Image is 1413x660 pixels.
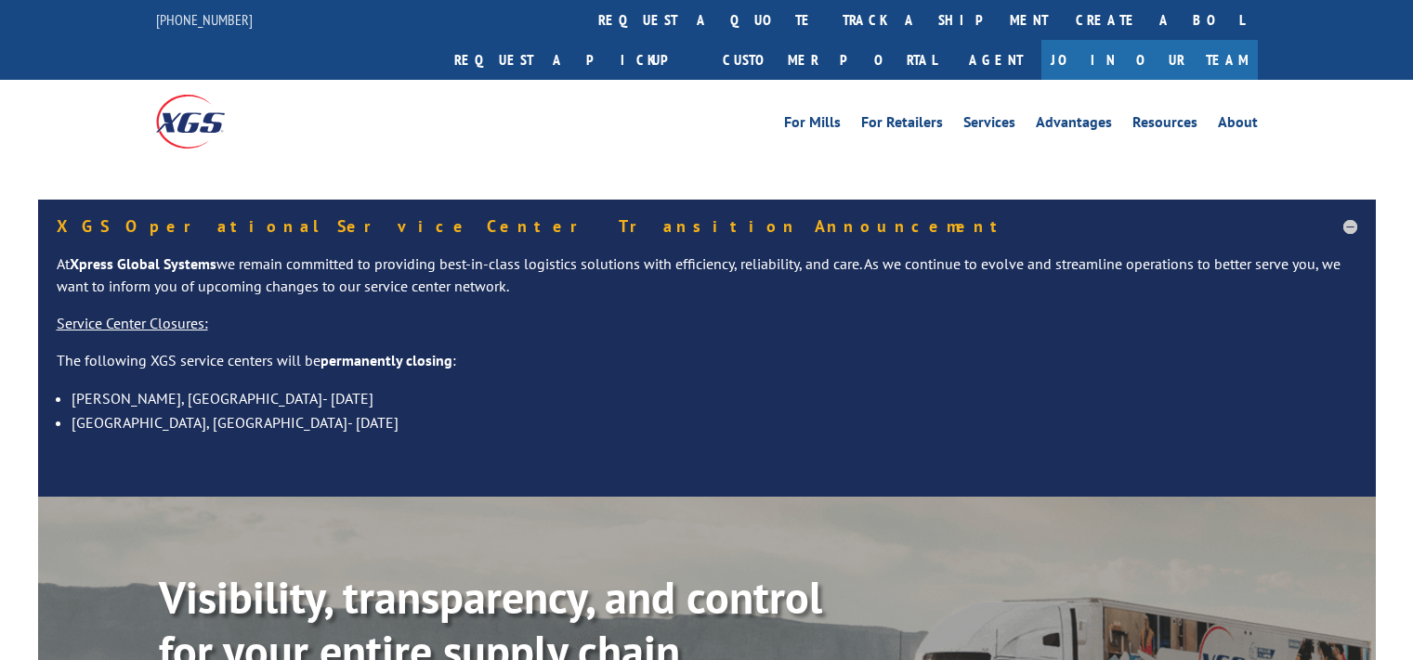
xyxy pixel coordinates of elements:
strong: permanently closing [321,351,452,369]
u: Service Center Closures: [57,314,208,332]
p: At we remain committed to providing best-in-class logistics solutions with efficiency, reliabilit... [57,253,1357,313]
strong: Xpress Global Systems [70,254,216,273]
a: Join Our Team [1041,40,1258,80]
p: The following XGS service centers will be : [57,350,1357,387]
a: [PHONE_NUMBER] [156,10,253,29]
a: Resources [1132,115,1197,136]
a: Agent [950,40,1041,80]
a: Request a pickup [440,40,709,80]
li: [PERSON_NAME], [GEOGRAPHIC_DATA]- [DATE] [72,386,1357,410]
a: About [1218,115,1258,136]
h5: XGS Operational Service Center Transition Announcement [57,218,1357,235]
a: For Mills [784,115,841,136]
a: For Retailers [861,115,943,136]
a: Services [963,115,1015,136]
li: [GEOGRAPHIC_DATA], [GEOGRAPHIC_DATA]- [DATE] [72,410,1357,434]
a: Customer Portal [709,40,950,80]
a: Advantages [1036,115,1112,136]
